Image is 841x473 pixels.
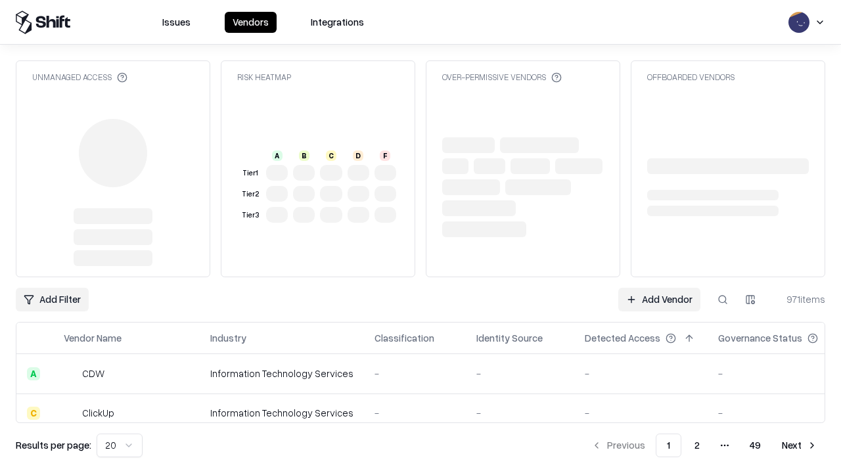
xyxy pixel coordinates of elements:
div: Industry [210,331,246,345]
div: Unmanaged Access [32,72,127,83]
div: Offboarded Vendors [647,72,735,83]
div: Classification [375,331,434,345]
div: - [585,406,697,420]
div: Detected Access [585,331,660,345]
button: Next [774,434,825,457]
div: Risk Heatmap [237,72,291,83]
img: ClickUp [64,407,77,420]
div: - [585,367,697,380]
div: A [272,150,283,161]
div: F [380,150,390,161]
div: - [718,406,839,420]
button: 1 [656,434,681,457]
button: Issues [154,12,198,33]
div: CDW [82,367,104,380]
div: 971 items [773,292,825,306]
div: - [476,367,564,380]
div: C [326,150,336,161]
div: ClickUp [82,406,114,420]
div: - [375,406,455,420]
button: Vendors [225,12,277,33]
div: Vendor Name [64,331,122,345]
button: Integrations [303,12,372,33]
button: 49 [739,434,771,457]
div: Over-Permissive Vendors [442,72,562,83]
div: - [375,367,455,380]
img: CDW [64,367,77,380]
div: Tier 2 [240,189,261,200]
p: Results per page: [16,438,91,452]
div: Identity Source [476,331,543,345]
div: C [27,407,40,420]
div: A [27,367,40,380]
nav: pagination [583,434,825,457]
div: Tier 3 [240,210,261,221]
button: Add Filter [16,288,89,311]
div: Information Technology Services [210,406,353,420]
div: Governance Status [718,331,802,345]
div: - [476,406,564,420]
div: Tier 1 [240,168,261,179]
a: Add Vendor [618,288,700,311]
div: - [718,367,839,380]
div: Information Technology Services [210,367,353,380]
div: B [299,150,309,161]
div: D [353,150,363,161]
button: 2 [684,434,710,457]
